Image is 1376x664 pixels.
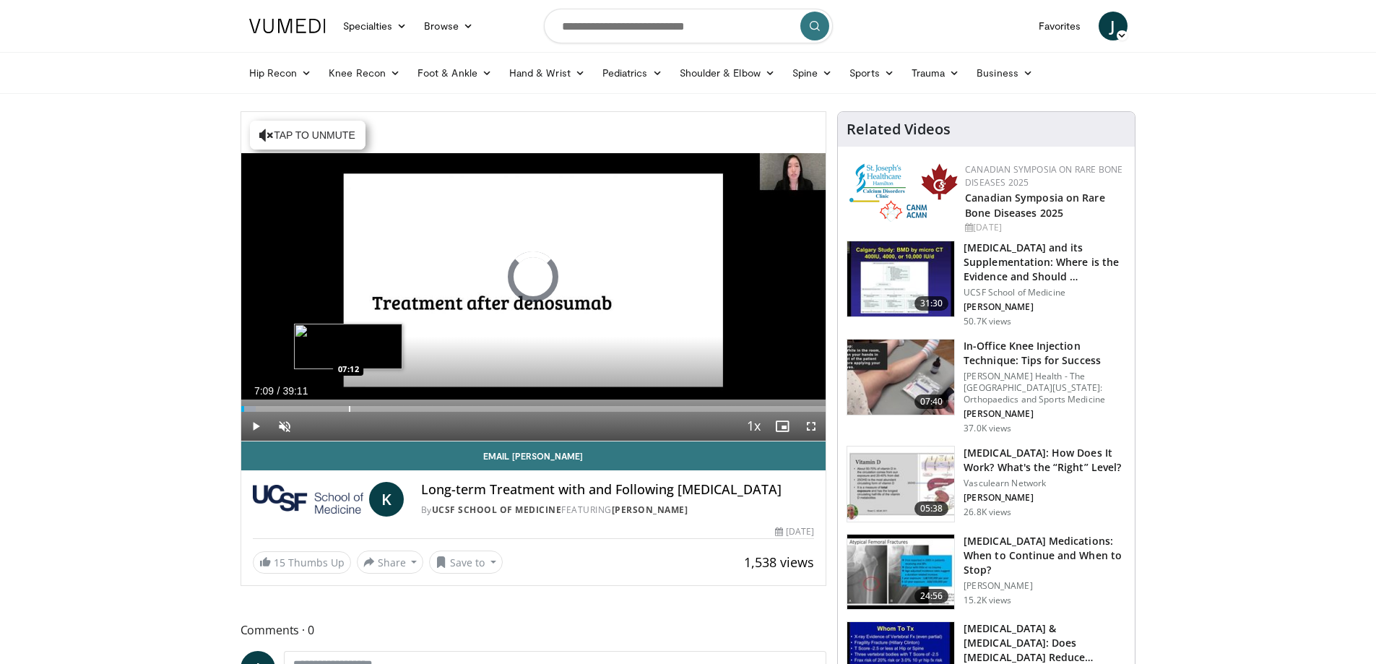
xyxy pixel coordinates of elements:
a: Business [968,59,1042,87]
a: Specialties [334,12,416,40]
p: 15.2K views [964,595,1011,606]
button: Unmute [270,412,299,441]
img: 4bb25b40-905e-443e-8e37-83f056f6e86e.150x105_q85_crop-smart_upscale.jpg [847,241,954,316]
a: 15 Thumbs Up [253,551,351,574]
button: Tap to unmute [250,121,365,150]
p: 37.0K views [964,423,1011,434]
img: image.jpeg [294,324,402,369]
a: 24:56 [MEDICAL_DATA] Medications: When to Continue and When to Stop? [PERSON_NAME] 15.2K views [847,534,1126,611]
a: J [1099,12,1128,40]
button: Play [241,412,270,441]
h4: Related Videos [847,121,951,138]
a: Hand & Wrist [501,59,594,87]
a: Email [PERSON_NAME] [241,441,826,470]
a: Knee Recon [320,59,409,87]
h3: [MEDICAL_DATA]: How Does It Work? What's the “Right” Level? [964,446,1126,475]
span: 39:11 [282,385,308,397]
a: Canadian Symposia on Rare Bone Diseases 2025 [965,163,1122,189]
button: Enable picture-in-picture mode [768,412,797,441]
h3: [MEDICAL_DATA] Medications: When to Continue and When to Stop? [964,534,1126,577]
a: Foot & Ankle [409,59,501,87]
a: Browse [415,12,482,40]
p: [PERSON_NAME] [964,580,1126,592]
div: By FEATURING [421,504,814,517]
a: [PERSON_NAME] [612,504,688,516]
a: Sports [841,59,903,87]
span: 15 [274,556,285,569]
p: [PERSON_NAME] [964,301,1126,313]
a: UCSF School of Medicine [432,504,562,516]
span: Comments 0 [241,621,827,639]
p: UCSF School of Medicine [964,287,1126,298]
p: Vasculearn Network [964,478,1126,489]
img: 9b54ede4-9724-435c-a780-8950048db540.150x105_q85_crop-smart_upscale.jpg [847,340,954,415]
span: / [277,385,280,397]
button: Save to [429,551,503,574]
a: 05:38 [MEDICAL_DATA]: How Does It Work? What's the “Right” Level? Vasculearn Network [PERSON_NAME... [847,446,1126,522]
img: a7bc7889-55e5-4383-bab6-f6171a83b938.150x105_q85_crop-smart_upscale.jpg [847,535,954,610]
span: 24:56 [914,589,949,603]
a: Canadian Symposia on Rare Bone Diseases 2025 [965,191,1105,220]
p: [PERSON_NAME] Health - The [GEOGRAPHIC_DATA][US_STATE]: Orthopaedics and Sports Medicine [964,371,1126,405]
h3: In-Office Knee Injection Technique: Tips for Success [964,339,1126,368]
p: [PERSON_NAME] [964,408,1126,420]
img: VuMedi Logo [249,19,326,33]
span: 05:38 [914,501,949,516]
img: 8daf03b8-df50-44bc-88e2-7c154046af55.150x105_q85_crop-smart_upscale.jpg [847,447,954,522]
div: Progress Bar [241,406,826,412]
a: K [369,482,404,517]
span: 07:40 [914,394,949,409]
a: 07:40 In-Office Knee Injection Technique: Tips for Success [PERSON_NAME] Health - The [GEOGRAPHIC... [847,339,1126,434]
button: Share [357,551,424,574]
a: Shoulder & Elbow [671,59,784,87]
p: [PERSON_NAME] [964,492,1126,504]
p: 26.8K views [964,506,1011,518]
span: 1,538 views [744,553,814,571]
div: [DATE] [775,525,814,538]
button: Fullscreen [797,412,826,441]
button: Playback Rate [739,412,768,441]
video-js: Video Player [241,112,826,441]
a: Trauma [903,59,969,87]
a: Pediatrics [594,59,671,87]
a: Favorites [1030,12,1090,40]
h3: [MEDICAL_DATA] and its Supplementation: Where is the Evidence and Should … [964,241,1126,284]
div: [DATE] [965,221,1123,234]
span: 31:30 [914,296,949,311]
a: Spine [784,59,841,87]
input: Search topics, interventions [544,9,833,43]
a: Hip Recon [241,59,321,87]
h4: Long-term Treatment with and Following [MEDICAL_DATA] [421,482,814,498]
a: 31:30 [MEDICAL_DATA] and its Supplementation: Where is the Evidence and Should … UCSF School of M... [847,241,1126,327]
img: UCSF School of Medicine [253,482,363,517]
span: 7:09 [254,385,274,397]
p: 50.7K views [964,316,1011,327]
img: 59b7dea3-8883-45d6-a110-d30c6cb0f321.png.150x105_q85_autocrop_double_scale_upscale_version-0.2.png [849,163,958,222]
